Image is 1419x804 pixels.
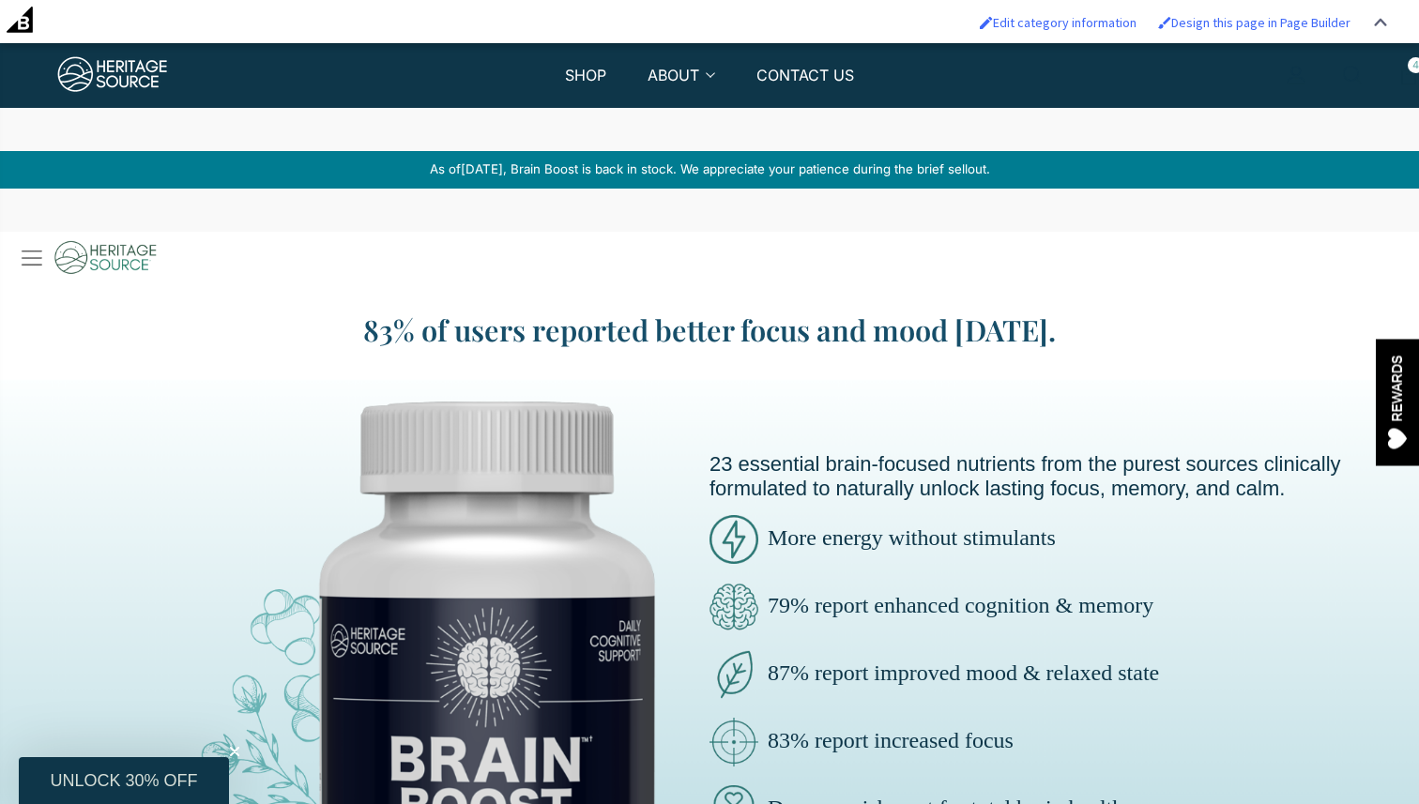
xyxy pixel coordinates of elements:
span: Edit category information [993,14,1137,31]
img: Close Admin Bar [1374,18,1387,26]
button: Close teaser [225,742,244,761]
p: 83% report increased focus [709,718,1419,766]
img: brain-boost-natural-pure.png [709,650,758,699]
img: brain-boost-clinically-focus.png [709,718,758,766]
div: UNLOCK 30% OFFClose teaser [19,757,229,804]
p: 87% report improved mood & relaxed state [709,650,1419,699]
a: ABOUT [648,65,715,108]
a: SHOP [565,65,606,108]
img: Brain Boost Logo [10,232,157,283]
div: As of , Brain Boost is back in stock. We appreciate your patience during the brief sellout. [10,151,1410,189]
a: CONTACT US [756,65,854,108]
img: Heritage Source [56,53,169,99]
img: Enabled brush for category edit [980,16,993,29]
a: 4 [1398,65,1419,108]
img: brain-boost-energy.png [709,515,758,564]
img: Enabled brush for page builder edit. [1158,16,1171,29]
span: [DATE] [461,161,503,176]
p: 23 essential brain-focused nutrients from the purest sources clinically formulated to naturally u... [709,452,1419,501]
img: brain-boost-clarity.png [709,583,758,631]
p: 79% report enhanced cognition & memory [709,583,1419,631]
a: Enabled brush for category edit Edit category information [970,5,1146,40]
p: More energy without stimulants [709,515,1419,564]
blockquote: 83% of users reported better focus and mood [DATE]. [287,310,1132,350]
span: UNLOCK 30% OFF [50,771,197,790]
a: Enabled brush for page builder edit. Design this page in Page Builder [1149,5,1360,40]
span: Design this page in Page Builder [1171,14,1350,31]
